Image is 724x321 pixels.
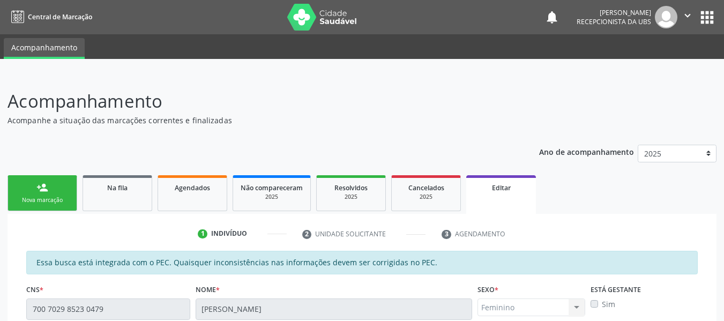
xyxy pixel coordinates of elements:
span: Recepcionista da UBS [577,17,651,26]
button: apps [698,8,716,27]
i:  [682,10,693,21]
div: 2025 [399,193,453,201]
span: Agendados [175,183,210,192]
a: Central de Marcação [8,8,92,26]
div: [PERSON_NAME] [577,8,651,17]
div: Nova marcação [16,196,69,204]
a: Acompanhamento [4,38,85,59]
div: person_add [36,182,48,193]
p: Acompanhe a situação das marcações correntes e finalizadas [8,115,504,126]
span: Central de Marcação [28,12,92,21]
label: Sexo [477,282,498,298]
label: Está gestante [591,282,641,298]
div: 2025 [324,193,378,201]
span: Na fila [107,183,128,192]
button:  [677,6,698,28]
p: Ano de acompanhamento [539,145,634,158]
p: Acompanhamento [8,88,504,115]
div: Indivíduo [211,229,247,238]
label: Nome [196,282,220,298]
label: CNS [26,282,43,298]
label: Sim [602,298,615,310]
span: Editar [492,183,511,192]
button: notifications [544,10,559,25]
div: Essa busca está integrada com o PEC. Quaisquer inconsistências nas informações devem ser corrigid... [26,251,698,274]
img: img [655,6,677,28]
span: Não compareceram [241,183,303,192]
span: Cancelados [408,183,444,192]
div: 2025 [241,193,303,201]
div: 1 [198,229,207,239]
span: Resolvidos [334,183,368,192]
